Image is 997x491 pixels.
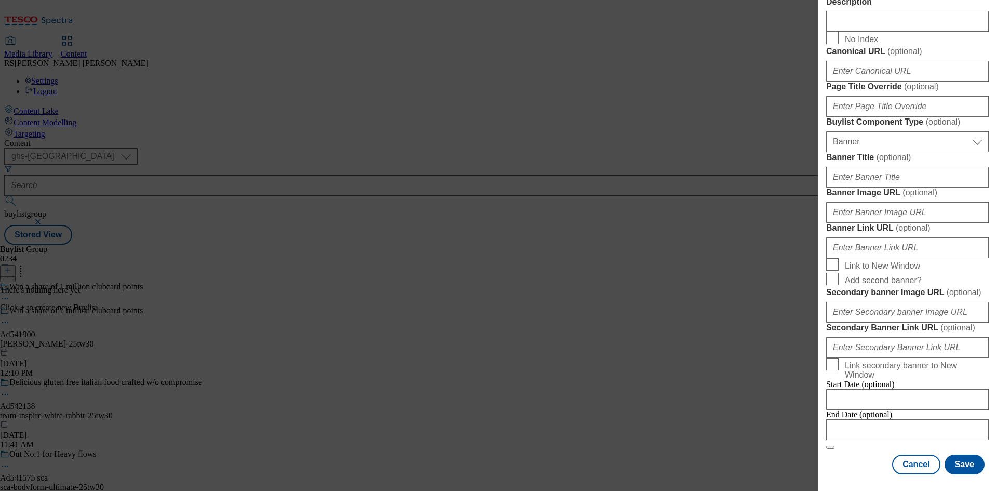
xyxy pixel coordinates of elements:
label: Page Title Override [826,82,989,92]
span: ( optional ) [887,47,922,56]
input: Enter Banner Link URL [826,237,989,258]
span: ( optional ) [947,288,981,297]
span: ( optional ) [902,188,937,197]
label: Canonical URL [826,46,989,57]
span: ( optional ) [904,82,939,91]
input: Enter Date [826,389,989,410]
label: Secondary Banner Link URL [826,323,989,333]
span: ( optional ) [940,323,975,332]
span: End Date (optional) [826,410,892,419]
label: Banner Link URL [826,223,989,233]
span: ( optional ) [896,223,931,232]
label: Secondary banner Image URL [826,287,989,298]
span: Start Date (optional) [826,380,895,389]
input: Enter Secondary Banner Link URL [826,337,989,358]
span: No Index [845,35,878,44]
span: Link to New Window [845,261,920,271]
input: Enter Banner Title [826,167,989,188]
input: Enter Page Title Override [826,96,989,117]
label: Banner Title [826,152,989,163]
input: Enter Banner Image URL [826,202,989,223]
span: ( optional ) [877,153,911,162]
span: Link secondary banner to New Window [845,361,985,380]
span: ( optional ) [926,117,961,126]
input: Enter Canonical URL [826,61,989,82]
input: Enter Date [826,419,989,440]
button: Cancel [892,455,940,474]
input: Enter Secondary banner Image URL [826,302,989,323]
label: Buylist Component Type [826,117,989,127]
input: Enter Description [826,11,989,32]
span: Add second banner? [845,276,922,285]
button: Save [945,455,985,474]
label: Banner Image URL [826,188,989,198]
